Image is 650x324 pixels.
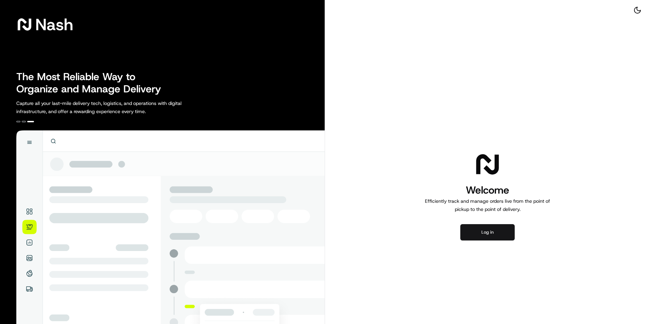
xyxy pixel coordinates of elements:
[460,224,515,240] button: Log in
[422,183,553,197] h1: Welcome
[16,99,212,115] p: Capture all your last-mile delivery tech, logistics, and operations with digital infrastructure, ...
[16,71,169,95] h2: The Most Reliable Way to Organize and Manage Delivery
[35,18,73,31] span: Nash
[422,197,553,213] p: Efficiently track and manage orders live from the point of pickup to the point of delivery.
